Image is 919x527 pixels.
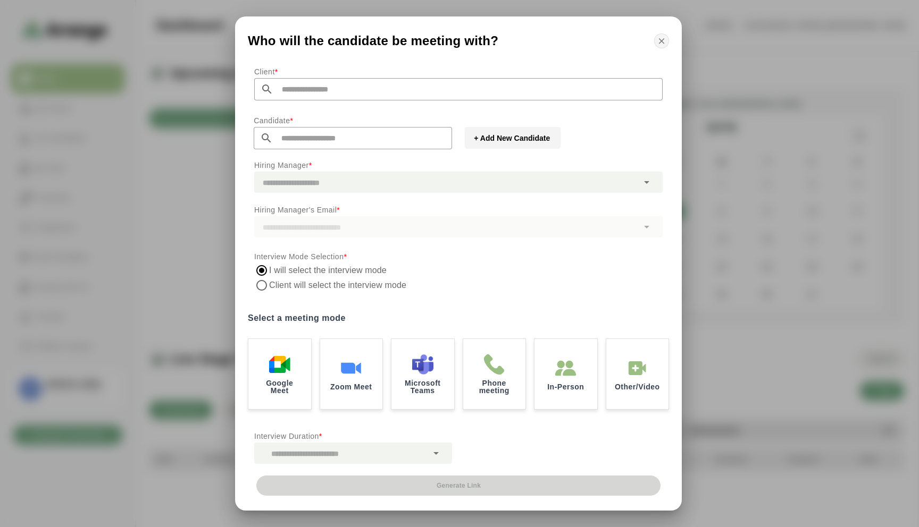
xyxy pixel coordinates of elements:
p: Candidate [254,114,452,127]
p: Client [254,65,663,78]
img: In-Person [555,358,577,379]
img: Microsoft Teams [412,354,433,375]
p: Hiring Manager's Email [254,203,663,216]
label: Client will select the interview mode [269,278,408,293]
span: Who will the candidate be meeting with? [248,35,498,47]
img: Phone meeting [483,354,505,375]
label: I will select the interview mode [269,263,387,278]
span: + Add New Candidate [473,133,550,143]
p: Zoom Meet [330,383,372,390]
p: Other/Video [615,383,660,390]
img: Zoom Meet [340,358,362,379]
p: In-Person [547,383,584,390]
p: Hiring Manager [254,159,663,172]
p: Phone meeting [472,379,517,394]
label: Select a meeting mode [248,311,669,326]
img: Google Meet [269,354,290,375]
img: In-Person [626,358,648,379]
button: + Add New Candidate [465,127,561,149]
p: Interview Duration [254,430,452,443]
p: Google Meet [257,379,303,394]
p: Interview Mode Selection [254,250,663,263]
p: Microsoft Teams [400,379,446,394]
